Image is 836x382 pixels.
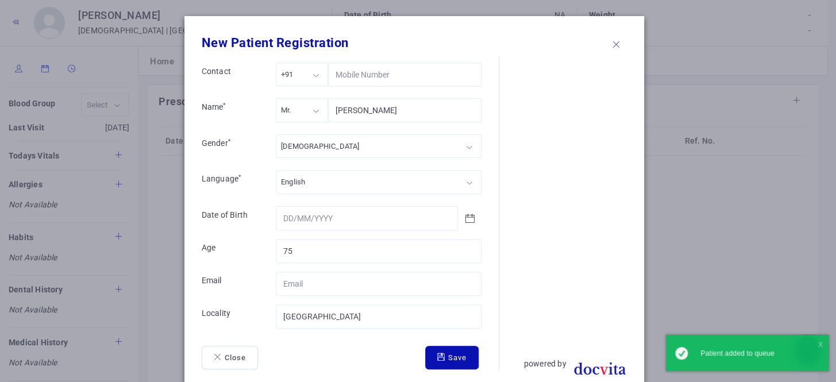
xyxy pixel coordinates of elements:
[276,304,481,329] input: Locality
[193,209,267,226] label: Date of Birth
[567,356,633,381] img: DocVita logo
[276,239,481,263] input: Age
[524,356,567,372] p: powered by
[425,346,479,370] button: Save
[700,349,775,357] span: Patient added to queue
[202,346,258,370] button: Close
[276,272,481,296] input: Email
[193,242,267,258] label: Age
[193,173,267,192] label: Language
[281,103,291,117] div: Mr.
[328,98,481,122] input: Name
[193,65,267,85] label: Contact
[193,137,267,157] label: Gender
[193,275,267,291] label: Email
[276,206,459,230] input: DD/MM/YYYY
[193,101,267,121] label: Name
[281,68,294,81] div: +91
[193,307,267,324] label: Locality
[281,140,360,153] div: [DEMOGRAPHIC_DATA]
[281,175,305,188] div: English
[202,36,349,50] b: New Patient Registration
[328,63,481,87] input: Mobile Number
